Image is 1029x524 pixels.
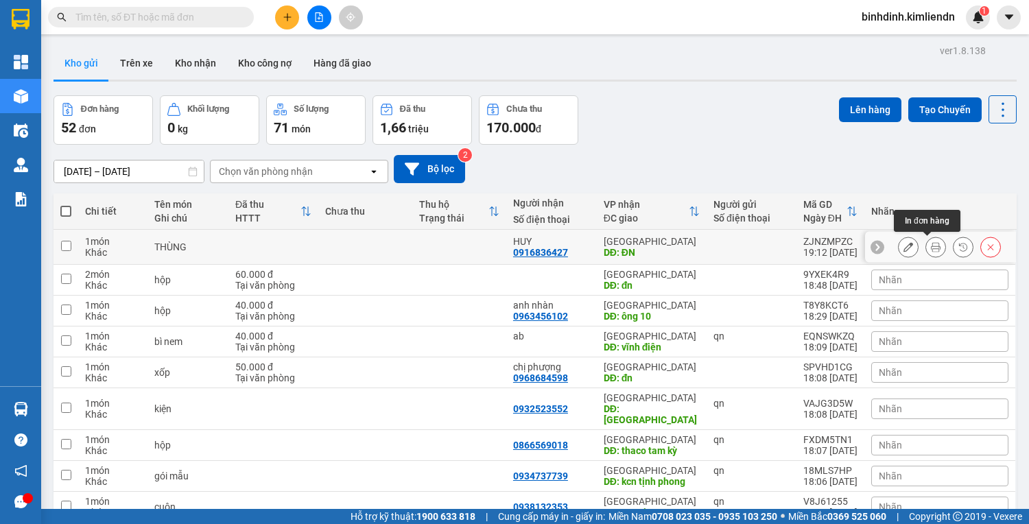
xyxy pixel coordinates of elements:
[803,409,858,420] div: 18:08 [DATE]
[85,434,141,445] div: 1 món
[513,300,590,311] div: anh nhàn
[713,331,790,342] div: qn
[908,97,982,122] button: Tạo Chuyến
[85,300,141,311] div: 1 món
[982,6,986,16] span: 1
[351,509,475,524] span: Hỗ trợ kỹ thuật:
[219,165,313,178] div: Chọn văn phòng nhận
[14,433,27,446] span: question-circle
[274,119,289,136] span: 71
[292,123,311,134] span: món
[419,213,488,224] div: Trạng thái
[154,440,222,451] div: hộp
[513,471,568,481] div: 0934737739
[303,47,382,80] button: Hàng đã giao
[419,199,488,210] div: Thu hộ
[154,336,222,347] div: bì nem
[85,398,141,409] div: 1 món
[109,47,164,80] button: Trên xe
[879,501,902,512] span: Nhãn
[368,166,379,177] svg: open
[498,509,605,524] span: Cung cấp máy in - giấy in:
[479,95,578,145] button: Chưa thu170.000đ
[604,331,700,342] div: [GEOGRAPHIC_DATA]
[803,213,847,224] div: Ngày ĐH
[154,471,222,481] div: gói mẫu
[894,210,960,232] div: In đơn hàng
[79,123,96,134] span: đơn
[85,507,141,518] div: Khác
[154,274,222,285] div: hộp
[235,342,311,353] div: Tại văn phòng
[513,198,590,209] div: Người nhận
[608,509,777,524] span: Miền Nam
[803,300,858,311] div: T8Y8KCT6
[85,361,141,372] div: 1 món
[85,465,141,476] div: 1 món
[803,434,858,445] div: FXDM5TN1
[604,403,700,425] div: DĐ: quảng ngãi
[416,511,475,522] strong: 1900 633 818
[235,213,300,224] div: HTTT
[839,97,901,122] button: Lên hàng
[803,496,858,507] div: V8J61255
[458,148,472,162] sup: 2
[604,434,700,445] div: [GEOGRAPHIC_DATA]
[879,274,902,285] span: Nhãn
[604,372,700,383] div: DĐ: đn
[154,367,222,378] div: xốp
[803,476,858,487] div: 18:06 [DATE]
[14,123,28,138] img: warehouse-icon
[604,507,700,518] div: DĐ: qngai
[980,6,989,16] sup: 1
[536,123,541,134] span: đ
[827,511,886,522] strong: 0369 525 060
[154,199,222,210] div: Tên món
[164,47,227,80] button: Kho nhận
[346,12,355,22] span: aim
[803,372,858,383] div: 18:08 [DATE]
[803,361,858,372] div: SPVHD1CG
[513,440,568,451] div: 0866569018
[235,331,311,342] div: 40.000 đ
[380,119,406,136] span: 1,66
[997,5,1021,29] button: caret-down
[897,509,899,524] span: |
[85,445,141,456] div: Khác
[167,119,175,136] span: 0
[879,336,902,347] span: Nhãn
[14,495,27,508] span: message
[604,213,689,224] div: ĐC giao
[54,160,204,182] input: Select a date range.
[803,342,858,353] div: 18:09 [DATE]
[513,361,590,372] div: chị phượng
[54,47,109,80] button: Kho gửi
[1003,11,1015,23] span: caret-down
[513,501,568,512] div: 0938132353
[85,206,141,217] div: Chi tiết
[178,123,188,134] span: kg
[307,5,331,29] button: file-add
[227,47,303,80] button: Kho công nợ
[154,241,222,252] div: THÙNG
[781,514,785,519] span: ⚪️
[235,372,311,383] div: Tại văn phòng
[283,12,292,22] span: plus
[604,311,700,322] div: DĐ: ông 10
[803,280,858,291] div: 18:48 [DATE]
[713,465,790,476] div: qn
[604,300,700,311] div: [GEOGRAPHIC_DATA]
[235,300,311,311] div: 40.000 đ
[486,119,536,136] span: 170.000
[14,464,27,477] span: notification
[14,192,28,206] img: solution-icon
[85,409,141,420] div: Khác
[266,95,366,145] button: Số lượng71món
[314,12,324,22] span: file-add
[604,247,700,258] div: DĐ: ĐN
[940,43,986,58] div: ver 1.8.138
[879,305,902,316] span: Nhãn
[54,95,153,145] button: Đơn hàng52đơn
[85,247,141,258] div: Khác
[412,193,506,230] th: Toggle SortBy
